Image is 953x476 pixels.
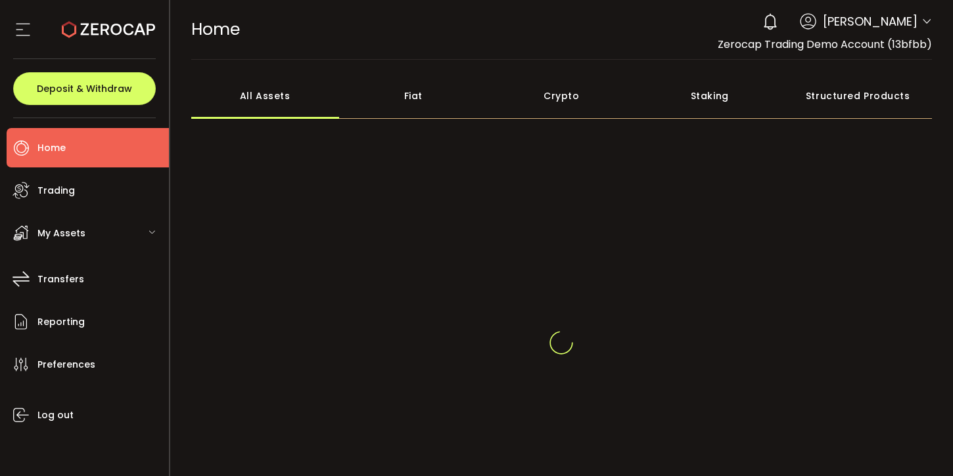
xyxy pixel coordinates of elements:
[37,355,95,374] span: Preferences
[784,73,933,119] div: Structured Products
[718,37,932,52] span: Zerocap Trading Demo Account (13bfbb)
[37,406,74,425] span: Log out
[37,181,75,200] span: Trading
[488,73,636,119] div: Crypto
[37,270,84,289] span: Transfers
[191,18,240,41] span: Home
[191,73,340,119] div: All Assets
[823,12,918,30] span: [PERSON_NAME]
[13,72,156,105] button: Deposit & Withdraw
[339,73,488,119] div: Fiat
[37,313,85,332] span: Reporting
[37,224,85,243] span: My Assets
[37,139,66,158] span: Home
[636,73,784,119] div: Staking
[37,84,132,93] span: Deposit & Withdraw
